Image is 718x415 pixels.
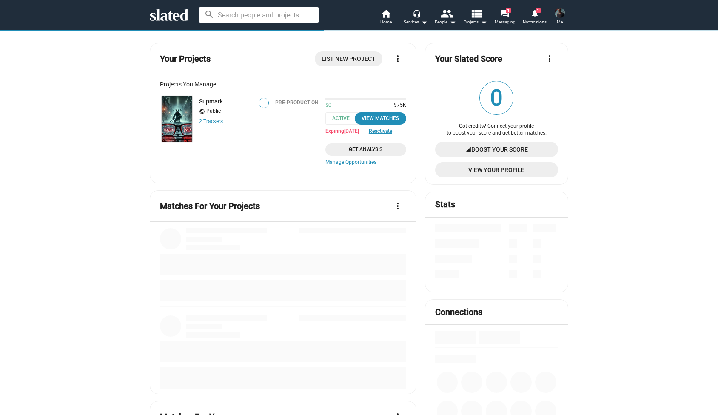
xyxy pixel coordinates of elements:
[199,98,223,105] a: Supmark
[371,9,401,27] a: Home
[435,162,558,177] a: View Your Profile
[435,306,482,318] mat-card-title: Connections
[160,81,406,88] div: Projects You Manage
[369,128,392,134] button: Reactivate
[470,7,482,20] mat-icon: view_list
[259,99,268,107] span: —
[206,108,221,115] span: Public
[501,9,509,17] mat-icon: forum
[530,9,538,17] mat-icon: notifications
[442,162,551,177] span: View Your Profile
[430,9,460,27] button: People
[480,81,513,114] span: 0
[393,201,403,211] mat-icon: more_vert
[465,142,471,157] mat-icon: signal_cellular_4_bar
[315,51,382,66] a: List New Project
[435,53,502,65] mat-card-title: Your Slated Score
[331,145,401,154] span: Get Analysis
[479,17,489,27] mat-icon: arrow_drop_down
[471,142,528,157] span: Boost Your Score
[435,142,558,157] a: Boost Your Score
[404,17,427,27] div: Services
[550,6,570,28] button: Alexander BrucknerMe
[557,17,563,27] span: Me
[322,51,376,66] span: List New Project
[360,114,401,123] div: View Matches
[435,17,456,27] div: People
[419,17,429,27] mat-icon: arrow_drop_down
[435,199,455,210] mat-card-title: Stats
[536,8,541,13] span: 1
[355,112,406,125] button: View Matches
[555,8,565,18] img: Alexander Bruckner
[199,7,319,23] input: Search people and projects
[160,53,211,65] mat-card-title: Your Projects
[495,17,516,27] span: Messaging
[325,102,331,109] span: $0
[460,9,490,27] button: Projects
[413,9,420,17] mat-icon: headset_mic
[160,200,260,212] mat-card-title: Matches For Your Projects
[520,9,550,27] a: 1Notifications
[380,17,392,27] span: Home
[401,9,430,27] button: Services
[506,8,511,13] span: 1
[160,94,194,143] a: Supmark
[325,143,406,156] a: Get Analysis
[435,123,558,137] div: Got credits? Connect your profile to boost your score and get better matches.
[199,118,223,124] a: 2 Trackers
[523,17,547,27] span: Notifications
[544,54,555,64] mat-icon: more_vert
[490,9,520,27] a: 1Messaging
[162,96,192,142] img: Supmark
[464,17,487,27] span: Projects
[440,7,453,20] mat-icon: people
[381,9,391,19] mat-icon: home
[393,54,403,64] mat-icon: more_vert
[325,112,362,125] span: Active
[447,17,458,27] mat-icon: arrow_drop_down
[325,159,406,166] a: Manage Opportunities
[275,100,319,106] div: Pre-Production
[390,102,406,109] span: $75K
[220,118,223,124] span: s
